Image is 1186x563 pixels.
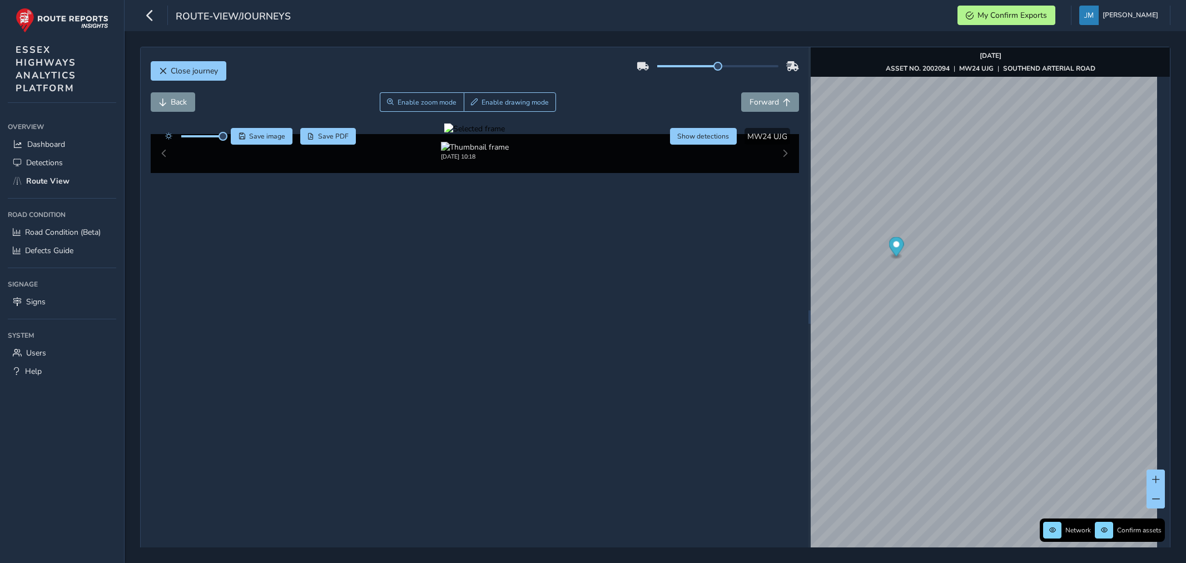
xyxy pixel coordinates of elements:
a: Signs [8,293,116,311]
button: Zoom [380,92,464,112]
span: Enable zoom mode [398,98,456,107]
a: Route View [8,172,116,190]
img: rr logo [16,8,108,33]
span: [PERSON_NAME] [1103,6,1158,25]
div: | | [886,64,1095,73]
button: Back [151,92,195,112]
a: Users [8,344,116,362]
span: Signs [26,297,46,307]
span: My Confirm Exports [977,10,1047,21]
span: Detections [26,157,63,168]
span: Network [1065,526,1091,535]
button: PDF [300,128,356,145]
button: Close journey [151,61,226,81]
div: [DATE] 10:18 [441,152,509,161]
strong: [DATE] [980,51,1001,60]
span: Close journey [171,66,218,76]
div: Map marker [889,237,904,260]
span: route-view/journeys [176,9,291,25]
div: Overview [8,118,116,135]
img: diamond-layout [1079,6,1099,25]
span: Save PDF [318,132,349,141]
span: Dashboard [27,139,65,150]
a: Help [8,362,116,381]
strong: SOUTHEND ARTERIAL ROAD [1003,64,1095,73]
span: Road Condition (Beta) [25,227,101,238]
span: Confirm assets [1117,526,1162,535]
button: Draw [464,92,557,112]
span: ESSEX HIGHWAYS ANALYTICS PLATFORM [16,43,76,95]
button: Hide detections [670,128,737,145]
strong: MW24 UJG [959,64,994,73]
span: MW24 UJG [747,131,787,142]
span: Users [26,348,46,358]
a: Dashboard [8,135,116,154]
button: [PERSON_NAME] [1079,6,1162,25]
span: Back [171,97,187,107]
div: Road Condition [8,206,116,223]
button: Save [231,128,292,145]
a: Detections [8,154,116,172]
span: Save image [249,132,285,141]
span: Defects Guide [25,245,73,256]
a: Road Condition (Beta) [8,223,116,241]
span: Show detections [677,132,729,141]
span: Forward [750,97,779,107]
span: Route View [26,176,70,186]
a: Defects Guide [8,241,116,260]
img: Thumbnail frame [441,142,509,152]
strong: ASSET NO. 2002094 [886,64,950,73]
div: Signage [8,276,116,293]
span: Enable drawing mode [482,98,549,107]
div: System [8,327,116,344]
iframe: Intercom live chat [1148,525,1175,552]
span: Help [25,366,42,377]
button: Forward [741,92,799,112]
button: My Confirm Exports [957,6,1055,25]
